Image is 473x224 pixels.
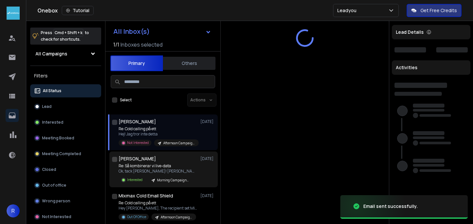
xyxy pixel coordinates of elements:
p: Meeting Booked [42,135,74,141]
p: Hey [PERSON_NAME], The recipient set Mixmax [119,206,197,211]
button: All Status [30,84,101,97]
h1: [PERSON_NAME] [119,118,156,125]
p: Leadyou [337,7,359,14]
button: Wrong person [30,194,101,208]
p: Afternoon Campaign | Marketing Agencies [161,215,192,220]
p: Wrong person [42,198,70,204]
p: All Status [43,88,61,93]
button: Interested [30,116,101,129]
h1: All Campaigns [35,51,67,57]
p: Press to check for shortcuts. [41,30,89,43]
button: Meeting Completed [30,147,101,160]
button: All Campaigns [30,47,101,60]
p: Interested [127,177,143,182]
button: Out of office [30,179,101,192]
button: Tutorial [62,6,94,15]
p: Out of office [42,183,66,188]
p: Not Interested [42,214,71,219]
p: Hej! Jag tror inte detta [119,132,197,137]
p: Re: Cold calling på ett [119,126,197,132]
button: R [7,204,20,217]
img: logo [7,7,20,20]
button: Lead [30,100,101,113]
h1: [PERSON_NAME] [119,155,156,162]
p: Re: Cold calling på ett [119,200,197,206]
div: Email sent successfully. [363,203,418,210]
h3: Inboxes selected [121,41,163,49]
button: Not Interested [30,210,101,223]
span: 1 / 1 [113,41,119,49]
p: [DATE] [200,119,215,124]
p: [DATE] [200,193,215,198]
h3: Filters [30,71,101,80]
p: Meeting Completed [42,151,81,156]
button: Closed [30,163,101,176]
p: Lead Details [396,29,424,35]
p: Afternoon Campaign | Marketing Agencies [163,141,195,146]
p: Not Interested [127,140,149,145]
button: Get Free Credits [407,4,462,17]
span: Cmd + Shift + k [54,29,83,36]
p: Closed [42,167,56,172]
label: Select [120,97,132,103]
p: Lead [42,104,52,109]
p: Re: Så kombinerar vi live-data [119,163,197,169]
p: Get Free Credits [420,7,457,14]
div: Onebox [37,6,333,15]
div: Activities [392,60,470,75]
button: Meeting Booked [30,132,101,145]
button: All Inbox(s) [108,25,216,38]
h1: All Inbox(s) [113,28,150,35]
p: Out Of Office [127,214,146,219]
p: Ok, tack [PERSON_NAME]! [PERSON_NAME] [119,169,197,174]
p: Morning Campaign | Marketing Agencies [157,178,189,183]
button: Others [163,56,215,71]
p: Interested [42,120,63,125]
button: Primary [110,55,163,71]
p: [DATE] [200,156,215,161]
h1: Mixmax Cold Email Shield [119,193,173,199]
